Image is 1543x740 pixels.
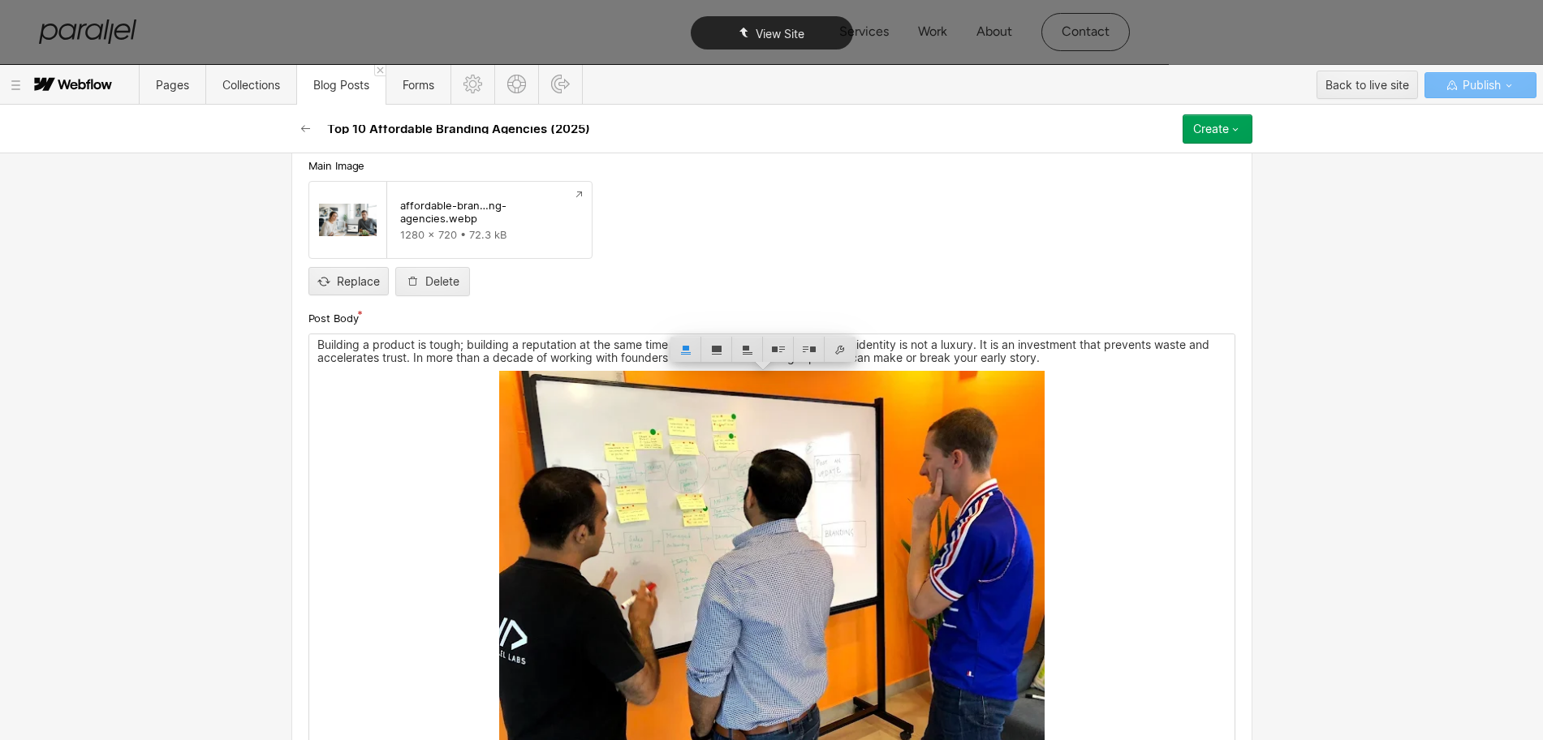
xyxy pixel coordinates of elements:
div: affordable-bran…ng-agencies.webp [400,199,579,225]
span: View Site [756,27,804,41]
div: Create [1193,123,1229,136]
a: Preview file [566,182,592,208]
div: Back to live site [1325,73,1409,97]
button: Create [1183,114,1252,144]
span: Collections [222,78,280,92]
span: Main Image [308,158,365,173]
p: Building a product is tough; building a reputation at the same time can feel overwhelming. Yet a ... [317,341,1226,364]
span: Blog Posts [313,78,369,92]
span: Publish [1459,73,1501,97]
div: 1280 x 720 • 72.3 kB [400,228,579,241]
span: Post Body [308,311,359,325]
div: Delete [425,275,459,288]
a: Close 'Blog Posts' tab [374,65,386,76]
button: Back to live site [1317,71,1418,99]
h2: Top 10 Affordable Branding Agencies (2025) [327,125,590,134]
button: Delete [395,267,470,296]
img: 68b821ef547798f16eb7b960_affordable-branding-agencies.webp [319,191,377,248]
span: Pages [156,78,189,92]
span: Forms [403,78,434,92]
button: Publish [1424,72,1537,98]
